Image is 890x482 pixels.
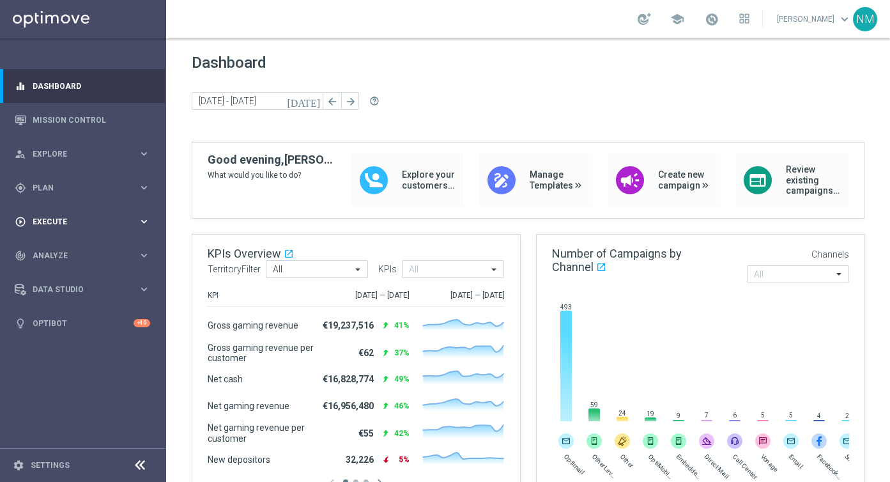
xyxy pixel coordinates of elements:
[15,318,26,329] i: lightbulb
[14,251,151,261] button: track_changes Analyze keyboard_arrow_right
[33,69,150,103] a: Dashboard
[138,182,150,194] i: keyboard_arrow_right
[15,250,138,261] div: Analyze
[14,115,151,125] button: Mission Control
[15,216,26,228] i: play_circle_outline
[670,12,684,26] span: school
[14,217,151,227] button: play_circle_outline Execute keyboard_arrow_right
[33,184,138,192] span: Plan
[15,182,26,194] i: gps_fixed
[33,252,138,260] span: Analyze
[14,284,151,295] button: Data Studio keyboard_arrow_right
[14,149,151,159] button: person_search Explore keyboard_arrow_right
[15,306,150,340] div: Optibot
[134,319,150,327] div: +10
[15,250,26,261] i: track_changes
[15,182,138,194] div: Plan
[138,148,150,160] i: keyboard_arrow_right
[138,215,150,228] i: keyboard_arrow_right
[138,249,150,261] i: keyboard_arrow_right
[15,216,138,228] div: Execute
[15,81,26,92] i: equalizer
[33,286,138,293] span: Data Studio
[15,103,150,137] div: Mission Control
[776,10,853,29] a: [PERSON_NAME]keyboard_arrow_down
[14,183,151,193] button: gps_fixed Plan keyboard_arrow_right
[14,81,151,91] button: equalizer Dashboard
[15,148,26,160] i: person_search
[14,318,151,329] button: lightbulb Optibot +10
[33,218,138,226] span: Execute
[15,284,138,295] div: Data Studio
[33,306,134,340] a: Optibot
[15,69,150,103] div: Dashboard
[13,460,24,471] i: settings
[138,283,150,295] i: keyboard_arrow_right
[853,7,877,31] div: NM
[33,103,150,137] a: Mission Control
[15,148,138,160] div: Explore
[31,462,70,469] a: Settings
[838,12,852,26] span: keyboard_arrow_down
[33,150,138,158] span: Explore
